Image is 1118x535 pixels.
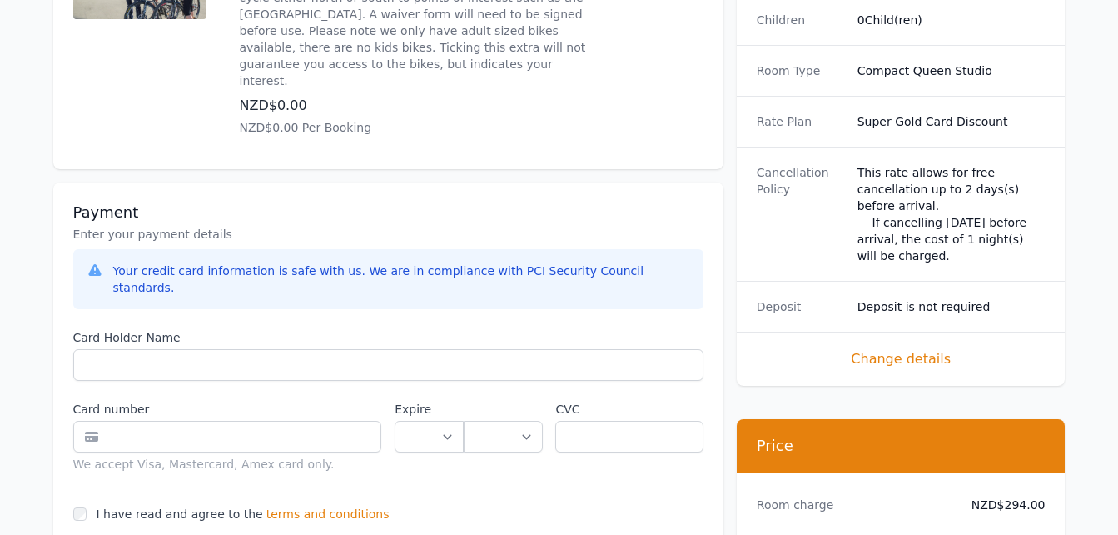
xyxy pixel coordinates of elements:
dt: Cancellation Policy [757,164,844,264]
h3: Payment [73,202,703,222]
div: This rate allows for free cancellation up to 2 days(s) before arrival. If cancelling [DATE] befor... [857,164,1046,264]
label: Card number [73,401,382,417]
label: . [464,401,542,417]
dd: Deposit is not required [857,298,1046,315]
label: Expire [395,401,464,417]
label: I have read and agree to the [97,507,263,521]
label: CVC [555,401,703,417]
dd: Compact Queen Studio [857,62,1046,79]
dt: Room charge [757,497,945,513]
dd: Super Gold Card Discount [857,113,1046,130]
div: Your credit card information is safe with us. We are in compliance with PCI Security Council stan... [113,262,690,296]
p: NZD$0.00 Per Booking [240,119,598,136]
dd: NZD$294.00 [958,497,1046,513]
span: Change details [757,349,1046,369]
dt: Room Type [757,62,844,79]
p: NZD$0.00 [240,96,598,116]
dt: Rate Plan [757,113,844,130]
label: Card Holder Name [73,329,703,346]
h3: Price [757,436,1046,456]
dd: 0 Child(ren) [857,12,1046,28]
span: terms and conditions [266,506,390,522]
dt: Children [757,12,844,28]
p: Enter your payment details [73,226,703,242]
dt: Deposit [757,298,844,315]
div: We accept Visa, Mastercard, Amex card only. [73,456,382,472]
